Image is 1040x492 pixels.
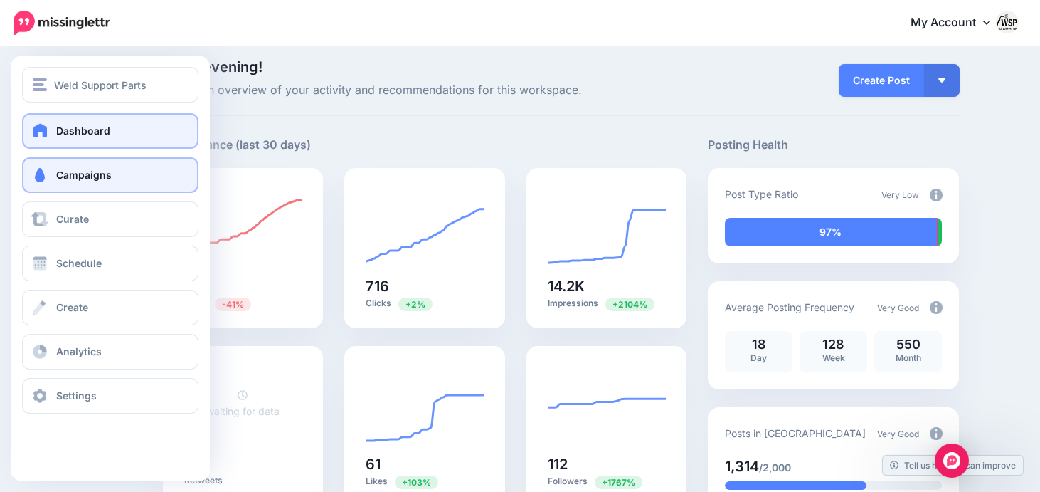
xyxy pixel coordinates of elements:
[881,338,935,351] p: 550
[22,290,198,325] a: Create
[732,338,785,351] p: 18
[56,345,102,357] span: Analytics
[366,457,484,471] h5: 61
[822,352,845,363] span: Week
[605,298,654,311] span: Previous period: 644
[548,279,666,293] h5: 14.2K
[548,457,666,471] h5: 112
[54,77,147,93] span: Weld Support Parts
[938,78,945,83] img: arrow-down-white.png
[896,352,921,363] span: Month
[548,297,666,310] p: Impressions
[937,218,938,246] div: 1% of your posts in the last 30 days have been from Curated content
[883,456,1023,475] a: Tell us how we can improve
[56,213,89,225] span: Curate
[366,297,484,310] p: Clicks
[548,475,666,488] p: Followers
[398,298,433,311] span: Previous period: 705
[22,378,198,414] a: Settings
[56,389,97,402] span: Settings
[22,246,198,281] a: Schedule
[215,298,251,311] span: Previous period: 712
[725,186,798,202] p: Post Type Ratio
[184,457,302,471] h5: 0
[839,64,924,97] a: Create Post
[930,301,943,314] img: info-circle-grey.png
[930,427,943,440] img: info-circle-grey.png
[759,461,791,473] span: /2,000
[930,189,943,201] img: info-circle-grey.png
[56,125,110,137] span: Dashboard
[877,429,919,439] span: Very Good
[896,6,1019,41] a: My Account
[56,301,88,313] span: Create
[14,11,110,35] img: Missinglettr
[184,297,302,310] p: Posts
[56,169,112,181] span: Campaigns
[750,352,767,363] span: Day
[184,475,302,486] p: Retweets
[725,218,937,246] div: 97% of your posts in the last 30 days have been from Drip Campaigns
[938,218,943,246] div: 2% of your posts in the last 30 days were manually created (i.e. were not from Drip Campaigns or ...
[877,303,919,313] span: Very Good
[22,157,198,193] a: Campaigns
[56,257,102,269] span: Schedule
[708,136,959,154] h5: Posting Health
[725,425,866,441] p: Posts in [GEOGRAPHIC_DATA]
[595,476,642,489] span: Previous period: 6
[163,58,262,75] span: Good evening!
[206,389,280,417] a: waiting for data
[725,299,854,315] p: Average Posting Frequency
[881,189,919,200] span: Very Low
[163,81,687,100] span: Here's an overview of your activity and recommendations for this workspace.
[366,475,484,488] p: Likes
[22,67,198,103] button: Weld Support Parts
[725,458,759,475] span: 1,314
[163,136,311,154] h5: Performance (last 30 days)
[807,338,860,351] p: 128
[184,279,302,293] h5: 421
[395,476,438,489] span: Previous period: 30
[22,201,198,237] a: Curate
[366,279,484,293] h5: 716
[725,481,866,490] div: 65% of your posts in the last 30 days have been from Drip Campaigns
[33,78,47,91] img: menu.png
[22,334,198,370] a: Analytics
[935,444,969,478] div: Open Intercom Messenger
[22,113,198,149] a: Dashboard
